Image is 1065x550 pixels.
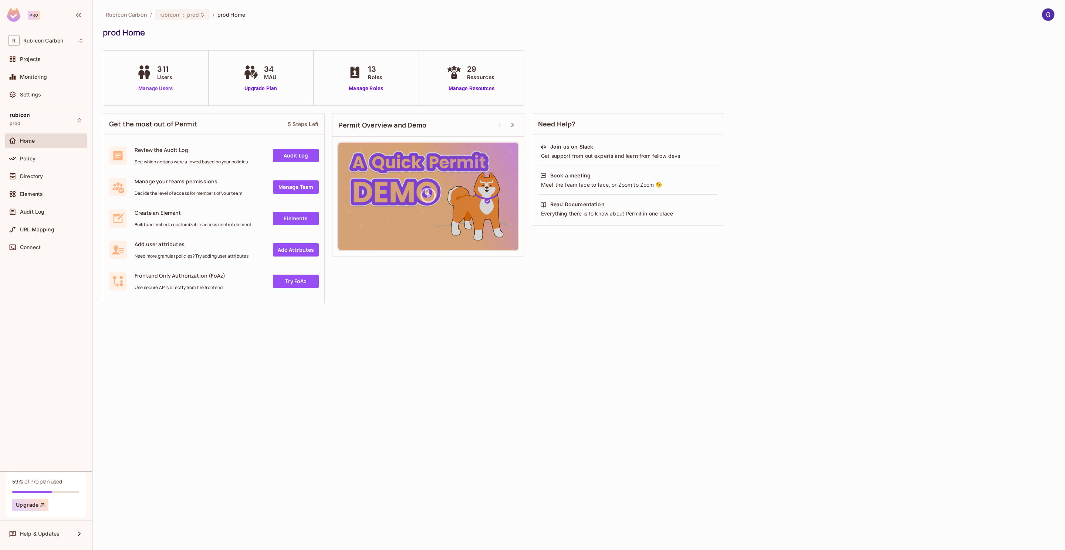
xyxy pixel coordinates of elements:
[8,35,20,46] span: R
[368,64,382,75] span: 13
[28,11,40,20] div: Pro
[20,227,54,232] span: URL Mapping
[368,73,382,81] span: Roles
[135,272,225,279] span: Frontend Only Authorization (FoAz)
[550,201,605,208] div: Read Documentation
[213,11,214,18] li: /
[540,152,716,160] div: Get support from out experts and learn from fellow devs
[273,243,319,257] a: Add Attrbutes
[187,11,199,18] span: prod
[338,120,427,130] span: Permit Overview and Demo
[157,64,172,75] span: 311
[550,172,591,179] div: Book a meeting
[540,210,716,217] div: Everything there is to know about Permit in one place
[135,159,248,165] span: See which actions were allowed based on your policies
[288,120,318,128] div: 5 Steps Left
[157,73,172,81] span: Users
[20,138,35,144] span: Home
[135,222,251,228] span: Build and embed a customizable access control element
[540,181,716,189] div: Meet the team face to face, or Zoom to Zoom 😉
[150,11,152,18] li: /
[467,73,494,81] span: Resources
[264,73,276,81] span: MAU
[109,119,197,129] span: Get the most out of Permit
[20,191,43,197] span: Elements
[20,209,44,215] span: Audit Log
[23,38,63,44] span: Workspace: Rubicon Carbon
[135,209,251,216] span: Create an Element
[20,74,47,80] span: Monitoring
[20,173,43,179] span: Directory
[135,190,242,196] span: Decide the level of access for members of your team
[103,27,1051,38] div: prod Home
[12,478,62,485] div: 59% of Pro plan used
[10,112,30,118] span: rubicon
[217,11,245,18] span: prod Home
[445,85,498,92] a: Manage Resources
[20,56,41,62] span: Projects
[135,85,176,92] a: Manage Users
[10,120,21,126] span: prod
[12,499,48,511] button: Upgrade
[273,149,319,162] a: Audit Log
[550,143,593,150] div: Join us on Slack
[20,156,35,162] span: Policy
[135,253,248,259] span: Need more granular policies? Try adding user attributes
[273,212,319,225] a: Elements
[273,275,319,288] a: Try FoAz
[20,244,41,250] span: Connect
[135,146,248,153] span: Review the Audit Log
[7,8,20,22] img: SReyMgAAAABJRU5ErkJggg==
[538,119,576,129] span: Need Help?
[346,85,386,92] a: Manage Roles
[135,241,248,248] span: Add user attributes
[242,85,280,92] a: Upgrade Plan
[135,285,225,291] span: Use secure API's directly from the frontend
[106,11,147,18] span: the active workspace
[467,64,494,75] span: 29
[182,12,185,18] span: :
[273,180,319,194] a: Manage Team
[135,178,242,185] span: Manage your teams permissions
[20,531,60,537] span: Help & Updates
[159,11,179,18] span: rubicon
[1042,9,1054,21] img: Guy Hirshenzon
[264,64,276,75] span: 34
[20,92,41,98] span: Settings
